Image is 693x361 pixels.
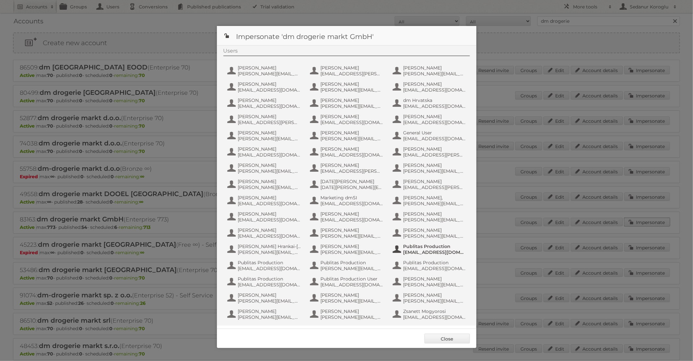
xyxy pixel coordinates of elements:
button: Publitas Production [EMAIL_ADDRESS][DOMAIN_NAME] [392,243,468,256]
span: [EMAIL_ADDRESS][DOMAIN_NAME] [321,152,384,158]
span: [EMAIL_ADDRESS][DOMAIN_NAME] [321,282,384,288]
button: [PERSON_NAME] [PERSON_NAME][EMAIL_ADDRESS][DOMAIN_NAME] [392,275,468,288]
span: [EMAIL_ADDRESS][DOMAIN_NAME] [403,266,466,271]
span: [EMAIL_ADDRESS][PERSON_NAME][DOMAIN_NAME] [238,119,301,125]
button: [PERSON_NAME] [EMAIL_ADDRESS][PERSON_NAME][DOMAIN_NAME] [309,64,386,77]
button: [DATE][PERSON_NAME] [DATE][PERSON_NAME][EMAIL_ADDRESS][DOMAIN_NAME] [309,178,386,191]
span: Publitas Production [403,243,466,249]
span: [PERSON_NAME] [321,308,384,314]
button: [PERSON_NAME] [PERSON_NAME][EMAIL_ADDRESS][PERSON_NAME][DOMAIN_NAME] [227,292,303,305]
button: [PERSON_NAME] [PERSON_NAME][EMAIL_ADDRESS][PERSON_NAME][DOMAIN_NAME] [392,210,468,223]
button: [PERSON_NAME] [EMAIL_ADDRESS][PERSON_NAME][DOMAIN_NAME] [309,162,386,175]
button: [PERSON_NAME] [EMAIL_ADDRESS][PERSON_NAME][DOMAIN_NAME] [392,145,468,158]
a: Close [424,334,470,343]
button: Publitas Production User [EMAIL_ADDRESS][DOMAIN_NAME] [309,275,386,288]
span: [PERSON_NAME] [321,243,384,249]
button: [PERSON_NAME] [PERSON_NAME][EMAIL_ADDRESS][DOMAIN_NAME] [309,292,386,305]
button: [PERSON_NAME] [PERSON_NAME][EMAIL_ADDRESS][DOMAIN_NAME] [227,308,303,321]
span: [PERSON_NAME][EMAIL_ADDRESS][PERSON_NAME][DOMAIN_NAME] [321,314,384,320]
button: [PERSON_NAME] [PERSON_NAME][EMAIL_ADDRESS][DOMAIN_NAME] [309,129,386,142]
span: [PERSON_NAME] [403,276,466,282]
button: [PERSON_NAME] [PERSON_NAME][EMAIL_ADDRESS][DOMAIN_NAME] [227,129,303,142]
button: [PERSON_NAME] [PERSON_NAME][EMAIL_ADDRESS][PERSON_NAME][DOMAIN_NAME] [309,81,386,93]
span: [EMAIL_ADDRESS][DOMAIN_NAME] [238,217,301,223]
span: [PERSON_NAME] [403,179,466,184]
button: Publitas Production [EMAIL_ADDRESS][DOMAIN_NAME] [392,259,468,272]
button: [PERSON_NAME] [PERSON_NAME][EMAIL_ADDRESS][DOMAIN_NAME] [392,292,468,305]
span: [EMAIL_ADDRESS][DOMAIN_NAME] [403,249,466,255]
button: [PERSON_NAME] [EMAIL_ADDRESS][DOMAIN_NAME] [227,194,303,207]
span: [PERSON_NAME][EMAIL_ADDRESS][DOMAIN_NAME] [238,314,301,320]
button: [PERSON_NAME] [PERSON_NAME][EMAIL_ADDRESS][PERSON_NAME][DOMAIN_NAME] [392,227,468,240]
span: Publitas Production [321,260,384,266]
button: General User [EMAIL_ADDRESS][DOMAIN_NAME] [392,129,468,142]
span: [PERSON_NAME] [238,81,301,87]
span: [EMAIL_ADDRESS][DOMAIN_NAME] [238,103,301,109]
span: [DATE][PERSON_NAME][EMAIL_ADDRESS][DOMAIN_NAME] [321,184,384,190]
span: [EMAIL_ADDRESS][PERSON_NAME][DOMAIN_NAME] [403,184,466,190]
span: [PERSON_NAME] [321,211,384,217]
span: [DATE][PERSON_NAME] [321,179,384,184]
span: [PERSON_NAME][EMAIL_ADDRESS][PERSON_NAME][DOMAIN_NAME] [321,87,384,93]
button: dm Hrvatska [EMAIL_ADDRESS][DOMAIN_NAME] [392,97,468,110]
span: [EMAIL_ADDRESS][DOMAIN_NAME] [403,119,466,125]
span: [PERSON_NAME][EMAIL_ADDRESS][DOMAIN_NAME] [321,266,384,271]
button: [PERSON_NAME] [EMAIL_ADDRESS][PERSON_NAME][DOMAIN_NAME] [392,178,468,191]
span: [EMAIL_ADDRESS][DOMAIN_NAME] [238,87,301,93]
span: [PERSON_NAME][EMAIL_ADDRESS][DOMAIN_NAME] [238,168,301,174]
span: [EMAIL_ADDRESS][PERSON_NAME][DOMAIN_NAME] [321,71,384,77]
span: [PERSON_NAME] [238,114,301,119]
span: [PERSON_NAME][EMAIL_ADDRESS][PERSON_NAME][DOMAIN_NAME] [403,168,466,174]
span: [PERSON_NAME][EMAIL_ADDRESS][DOMAIN_NAME] [238,71,301,77]
span: [PERSON_NAME][EMAIL_ADDRESS][PERSON_NAME][DOMAIN_NAME] [403,71,466,77]
button: [PERSON_NAME] [EMAIL_ADDRESS][DOMAIN_NAME] [227,145,303,158]
span: [EMAIL_ADDRESS][DOMAIN_NAME] [403,314,466,320]
span: [PERSON_NAME] [403,162,466,168]
span: Marketing dmSI [321,195,384,201]
span: [PERSON_NAME] [238,162,301,168]
button: [PERSON_NAME] [PERSON_NAME][EMAIL_ADDRESS][DOMAIN_NAME] [227,162,303,175]
span: [EMAIL_ADDRESS][DOMAIN_NAME] [238,152,301,158]
span: [PERSON_NAME][EMAIL_ADDRESS][DOMAIN_NAME] [321,136,384,142]
h1: Impersonate 'dm drogerie markt GmbH' [217,26,476,45]
span: [PERSON_NAME] [321,292,384,298]
button: [PERSON_NAME] [PERSON_NAME][EMAIL_ADDRESS][DOMAIN_NAME] [227,178,303,191]
span: [EMAIL_ADDRESS][DOMAIN_NAME] [238,266,301,271]
span: [PERSON_NAME][EMAIL_ADDRESS][DOMAIN_NAME] [403,298,466,304]
span: Publitas Production [238,260,301,266]
button: [PERSON_NAME] [PERSON_NAME][EMAIL_ADDRESS][DOMAIN_NAME] [309,227,386,240]
span: [PERSON_NAME][EMAIL_ADDRESS][DOMAIN_NAME] [238,249,301,255]
span: [PERSON_NAME][EMAIL_ADDRESS][PERSON_NAME][DOMAIN_NAME] [403,233,466,239]
span: [PERSON_NAME] [321,114,384,119]
span: [PERSON_NAME] [321,162,384,168]
span: [PERSON_NAME] [403,211,466,217]
button: [PERSON_NAME] [EMAIL_ADDRESS][DOMAIN_NAME] [309,113,386,126]
button: [PERSON_NAME] [EMAIL_ADDRESS][DOMAIN_NAME] [227,210,303,223]
span: [PERSON_NAME] Hrankai-[PERSON_NAME] [238,243,301,249]
span: [EMAIL_ADDRESS][DOMAIN_NAME] [238,201,301,206]
span: [PERSON_NAME][EMAIL_ADDRESS][DOMAIN_NAME] [321,249,384,255]
span: [PERSON_NAME][EMAIL_ADDRESS][DOMAIN_NAME] [321,298,384,304]
button: [PERSON_NAME], [PERSON_NAME][EMAIL_ADDRESS][DOMAIN_NAME] [392,194,468,207]
span: [PERSON_NAME] [403,65,466,71]
span: [EMAIL_ADDRESS][PERSON_NAME][DOMAIN_NAME] [321,168,384,174]
span: [PERSON_NAME] [238,97,301,103]
span: [PERSON_NAME] [238,195,301,201]
button: [PERSON_NAME] [EMAIL_ADDRESS][PERSON_NAME][DOMAIN_NAME] [227,113,303,126]
span: [PERSON_NAME] [238,65,301,71]
span: [PERSON_NAME] [403,81,466,87]
span: [PERSON_NAME] [321,146,384,152]
button: [PERSON_NAME] [EMAIL_ADDRESS][DOMAIN_NAME] [309,210,386,223]
button: [PERSON_NAME] [EMAIL_ADDRESS][DOMAIN_NAME] [309,145,386,158]
button: [PERSON_NAME] [EMAIL_ADDRESS][DOMAIN_NAME] [227,227,303,240]
span: [PERSON_NAME] [321,227,384,233]
span: [PERSON_NAME] [238,227,301,233]
span: [EMAIL_ADDRESS][DOMAIN_NAME] [403,87,466,93]
span: [EMAIL_ADDRESS][DOMAIN_NAME] [321,217,384,223]
button: [PERSON_NAME] [PERSON_NAME][EMAIL_ADDRESS][DOMAIN_NAME] [309,243,386,256]
span: [PERSON_NAME][EMAIL_ADDRESS][DOMAIN_NAME] [238,184,301,190]
span: [PERSON_NAME][EMAIL_ADDRESS][PERSON_NAME][DOMAIN_NAME] [403,217,466,223]
button: [PERSON_NAME] Hrankai-[PERSON_NAME] [PERSON_NAME][EMAIL_ADDRESS][DOMAIN_NAME] [227,243,303,256]
span: General User [403,130,466,136]
span: [EMAIL_ADDRESS][DOMAIN_NAME] [403,136,466,142]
